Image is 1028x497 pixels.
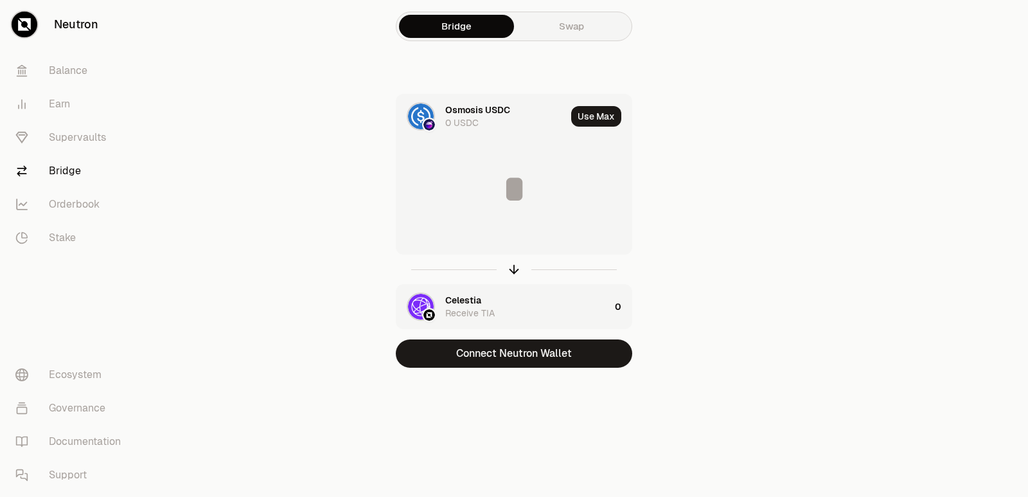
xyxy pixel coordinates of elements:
a: Ecosystem [5,358,139,392]
button: Connect Neutron Wallet [396,339,632,368]
div: Celestia [445,294,481,307]
a: Earn [5,87,139,121]
img: Neutron Logo [423,309,435,321]
a: Stake [5,221,139,255]
img: USDC Logo [408,104,434,129]
a: Documentation [5,425,139,458]
a: Bridge [5,154,139,188]
div: 0 [615,285,632,329]
a: Bridge [399,15,514,38]
a: Orderbook [5,188,139,221]
div: USDC LogoOsmosis LogoOsmosis USDC0 USDC [396,95,566,138]
div: TIA LogoNeutron LogoCelestiaReceive TIA [396,285,610,329]
a: Support [5,458,139,492]
a: Governance [5,392,139,425]
div: 0 USDC [445,116,479,129]
img: TIA Logo [408,294,434,320]
div: Osmosis USDC [445,104,510,116]
button: TIA LogoNeutron LogoCelestiaReceive TIA0 [396,285,632,329]
img: Osmosis Logo [423,119,435,131]
a: Swap [514,15,629,38]
a: Supervaults [5,121,139,154]
button: Use Max [571,106,621,127]
a: Balance [5,54,139,87]
div: Receive TIA [445,307,495,320]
